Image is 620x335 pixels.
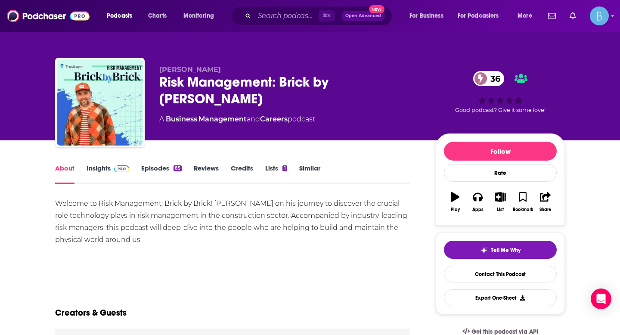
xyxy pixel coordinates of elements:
img: Podchaser Pro [114,165,129,172]
a: Episodes85 [141,164,182,184]
button: open menu [452,9,512,23]
a: 36 [473,71,505,86]
span: [PERSON_NAME] [159,65,221,74]
div: List [497,207,504,212]
img: Podchaser - Follow, Share and Rate Podcasts [7,8,90,24]
input: Search podcasts, credits, & more... [254,9,319,23]
button: tell me why sparkleTell Me Why [444,241,557,259]
button: open menu [403,9,454,23]
div: Share [539,207,551,212]
span: and [247,115,260,123]
a: Show notifications dropdown [566,9,580,23]
a: InsightsPodchaser Pro [87,164,129,184]
span: Monitoring [183,10,214,22]
a: Lists1 [265,164,287,184]
span: Podcasts [107,10,132,22]
a: Management [198,115,247,123]
button: Follow [444,142,557,161]
div: Rate [444,164,557,182]
button: Play [444,186,466,217]
span: 36 [482,71,505,86]
span: For Business [409,10,443,22]
div: Search podcasts, credits, & more... [239,6,400,26]
h2: Creators & Guests [55,307,127,318]
div: 1 [282,165,287,171]
span: Charts [148,10,167,22]
button: open menu [512,9,543,23]
button: Share [534,186,557,217]
div: Welcome to Risk Management: Brick by Brick! [PERSON_NAME] on his journey to discover the crucial ... [55,198,410,246]
button: Export One-Sheet [444,289,557,306]
a: About [55,164,74,184]
span: Tell Me Why [491,247,521,254]
span: For Podcasters [458,10,499,22]
button: Show profile menu [590,6,609,25]
div: A podcast [159,114,315,124]
a: Show notifications dropdown [545,9,559,23]
button: open menu [101,9,143,23]
div: Apps [472,207,484,212]
a: Business [166,115,197,123]
span: More [518,10,532,22]
button: open menu [177,9,225,23]
span: Open Advanced [345,14,381,18]
span: ⌘ K [319,10,335,22]
a: Careers [260,115,288,123]
div: Open Intercom Messenger [591,288,611,309]
a: Charts [143,9,172,23]
a: Credits [231,164,253,184]
img: tell me why sparkle [480,247,487,254]
div: 85 [174,165,182,171]
img: User Profile [590,6,609,25]
div: Play [451,207,460,212]
img: Risk Management: Brick by Brick [57,59,143,146]
span: Logged in as BLASTmedia [590,6,609,25]
a: Similar [299,164,320,184]
button: Open AdvancedNew [341,11,385,21]
button: Bookmark [512,186,534,217]
a: Reviews [194,164,219,184]
span: , [197,115,198,123]
a: Contact This Podcast [444,266,557,282]
button: List [489,186,512,217]
span: Good podcast? Give it some love! [455,107,546,113]
span: New [369,5,384,13]
button: Apps [466,186,489,217]
div: Bookmark [513,207,533,212]
div: 36Good podcast? Give it some love! [436,65,565,119]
